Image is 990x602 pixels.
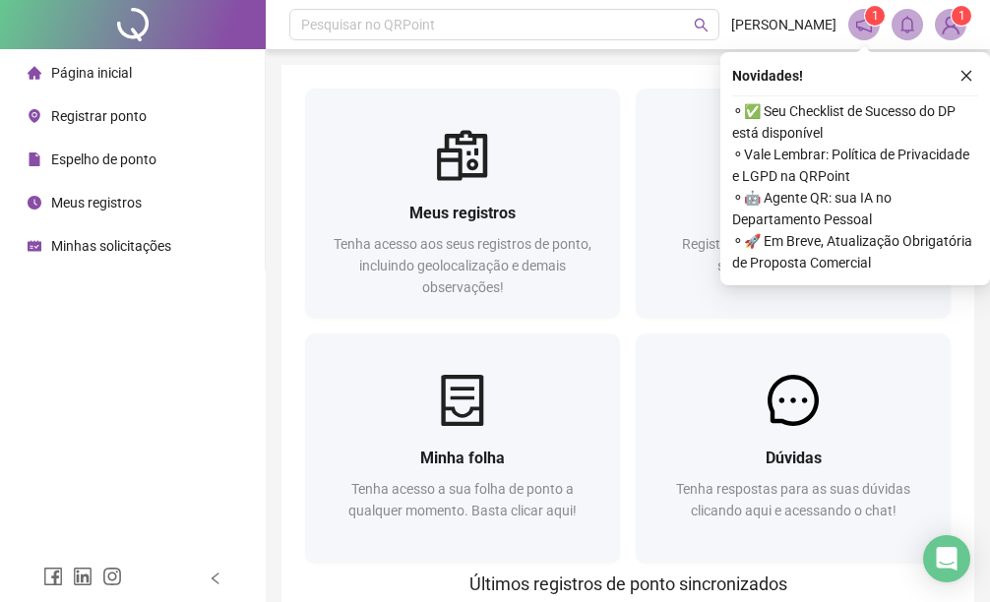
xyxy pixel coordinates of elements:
[923,535,970,582] div: Open Intercom Messenger
[959,9,965,23] span: 1
[865,6,885,26] sup: 1
[636,333,951,563] a: DúvidasTenha respostas para as suas dúvidas clicando aqui e acessando o chat!
[305,333,620,563] a: Minha folhaTenha acesso a sua folha de ponto a qualquer momento. Basta clicar aqui!
[305,89,620,318] a: Meus registrosTenha acesso aos seus registros de ponto, incluindo geolocalização e demais observa...
[51,151,156,167] span: Espelho de ponto
[936,10,965,39] img: 93832
[334,236,591,295] span: Tenha acesso aos seus registros de ponto, incluindo geolocalização e demais observações!
[959,69,973,83] span: close
[420,449,505,467] span: Minha folha
[766,449,822,467] span: Dúvidas
[28,66,41,80] span: home
[28,239,41,253] span: schedule
[898,16,916,33] span: bell
[952,6,971,26] sup: Atualize o seu contato no menu Meus Dados
[51,195,142,211] span: Meus registros
[51,108,147,124] span: Registrar ponto
[73,567,93,586] span: linkedin
[209,572,222,585] span: left
[732,187,978,230] span: ⚬ 🤖 Agente QR: sua IA no Departamento Pessoal
[51,65,132,81] span: Página inicial
[102,567,122,586] span: instagram
[43,567,63,586] span: facebook
[636,89,951,318] a: Registrar pontoRegistre sua presença com rapidez e segurança clicando aqui!
[731,14,836,35] span: [PERSON_NAME]
[732,144,978,187] span: ⚬ Vale Lembrar: Política de Privacidade e LGPD na QRPoint
[409,204,516,222] span: Meus registros
[732,65,803,87] span: Novidades !
[872,9,879,23] span: 1
[28,196,41,210] span: clock-circle
[676,481,910,518] span: Tenha respostas para as suas dúvidas clicando aqui e acessando o chat!
[682,236,904,273] span: Registre sua presença com rapidez e segurança clicando aqui!
[855,16,873,33] span: notification
[51,238,171,254] span: Minhas solicitações
[28,109,41,123] span: environment
[732,230,978,273] span: ⚬ 🚀 Em Breve, Atualização Obrigatória de Proposta Comercial
[348,481,577,518] span: Tenha acesso a sua folha de ponto a qualquer momento. Basta clicar aqui!
[469,573,787,594] span: Últimos registros de ponto sincronizados
[732,100,978,144] span: ⚬ ✅ Seu Checklist de Sucesso do DP está disponível
[694,18,709,32] span: search
[28,152,41,166] span: file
